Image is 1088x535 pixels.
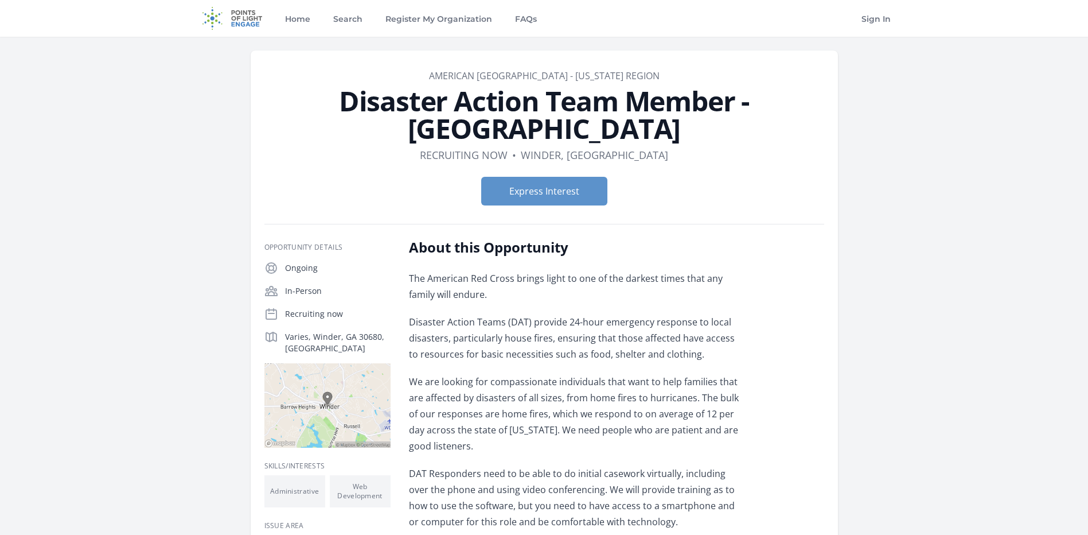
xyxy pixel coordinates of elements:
dd: Recruiting now [420,147,508,163]
h3: Issue area [264,521,391,530]
h1: Disaster Action Team Member - [GEOGRAPHIC_DATA] [264,87,824,142]
span: Disaster Action Teams (DAT) provide 24-hour emergency response to local disasters, particularly h... [409,316,735,360]
div: • [512,147,516,163]
span: DAT Responders need to be able to do initial casework virtually, including over the phone and usi... [409,467,735,528]
button: Express Interest [481,177,607,206]
h3: Opportunity Details [264,243,391,252]
span: The American Red Cross brings light to one of the darkest times that any family will endure. [409,272,723,301]
p: Varies, Winder, GA 30680, [GEOGRAPHIC_DATA] [285,331,391,354]
a: American [GEOGRAPHIC_DATA] - [US_STATE] Region [429,69,660,82]
li: Administrative [264,475,325,507]
h3: Skills/Interests [264,462,391,471]
p: Recruiting now [285,308,391,320]
p: Ongoing [285,262,391,274]
dd: Winder, [GEOGRAPHIC_DATA] [521,147,668,163]
img: Map [264,363,391,448]
p: In-Person [285,285,391,297]
h2: About this Opportunity [409,238,744,257]
li: Web Development [330,475,391,507]
span: We are looking for compassionate individuals that want to help families that are affected by disa... [409,375,739,452]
